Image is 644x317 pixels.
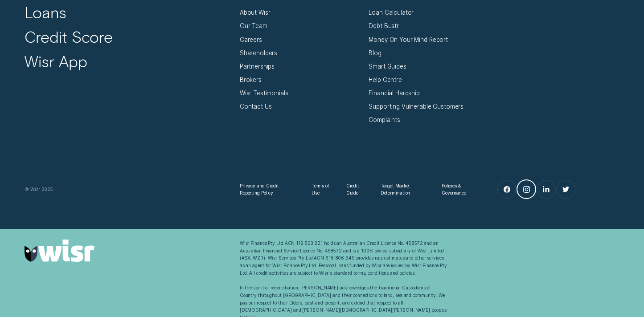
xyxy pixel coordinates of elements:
a: Facebook [498,180,516,198]
a: Supporting Vulnerable Customers [369,103,464,110]
a: Target Market Determination [381,182,428,197]
a: Loan Calculator [369,9,414,16]
a: Money On Your Mind Report [369,36,448,44]
a: About Wisr [240,9,271,16]
a: Credit Score [25,27,113,46]
a: Complaints [369,116,400,124]
a: Instagram [517,180,535,198]
a: Blog [369,49,381,57]
a: Help Centre [369,76,402,84]
a: Policies & Governance [442,182,477,197]
a: Wisr App [25,52,87,71]
a: Partnerships [240,63,275,70]
img: Wisr [25,240,94,262]
a: Brokers [240,76,262,84]
a: Loans [25,3,66,22]
a: Privacy and Credit Reporting Policy [240,182,298,197]
a: Careers [240,36,262,44]
a: LinkedIn [537,180,555,198]
div: © Wisr 2025 [21,186,236,193]
a: Terms of Use [312,182,333,197]
a: Contact Us [240,103,272,110]
a: Smart Guides [369,63,406,70]
a: Shareholders [240,49,277,57]
a: Our Team [240,22,267,30]
a: Financial Hardship [369,89,420,97]
a: Twitter [557,180,575,198]
a: Credit Guide [346,182,367,197]
a: Debt Bustr [369,22,399,30]
a: Wisr Testimonials [240,89,288,97]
